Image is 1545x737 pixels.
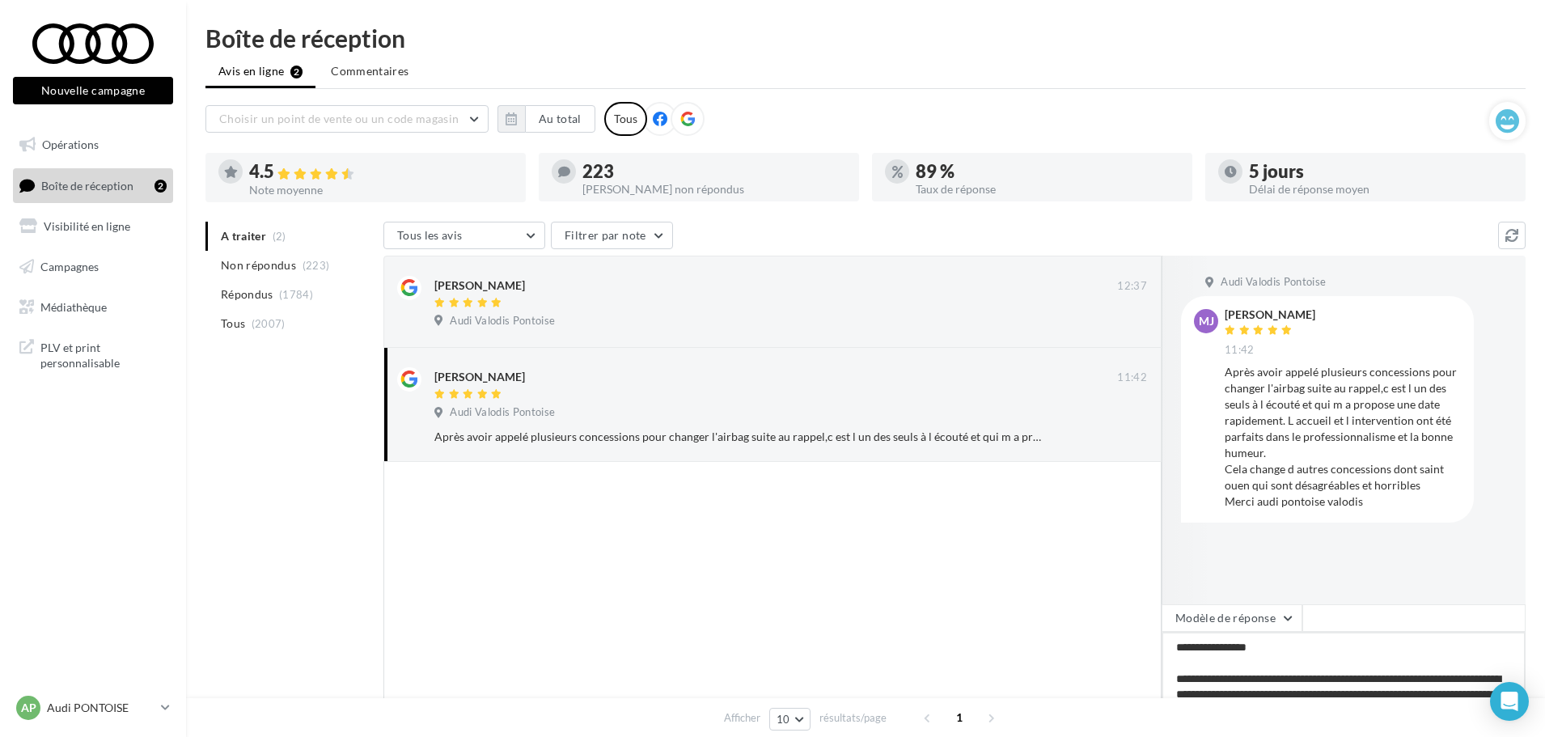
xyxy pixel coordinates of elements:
[40,260,99,273] span: Campagnes
[582,184,846,195] div: [PERSON_NAME] non répondus
[252,317,286,330] span: (2007)
[221,316,245,332] span: Tous
[205,26,1526,50] div: Boîte de réception
[450,314,555,328] span: Audi Valodis Pontoise
[41,178,133,192] span: Boîte de réception
[916,184,1179,195] div: Taux de réponse
[10,250,176,284] a: Campagnes
[1162,604,1302,632] button: Modèle de réponse
[279,288,313,301] span: (1784)
[10,128,176,162] a: Opérations
[221,257,296,273] span: Non répondus
[397,228,463,242] span: Tous les avis
[303,259,330,272] span: (223)
[40,337,167,371] span: PLV et print personnalisable
[13,77,173,104] button: Nouvelle campagne
[47,700,154,716] p: Audi PONTOISE
[582,163,846,180] div: 223
[1225,343,1255,358] span: 11:42
[946,705,972,731] span: 1
[434,429,1042,445] div: Après avoir appelé plusieurs concessions pour changer l'airbag suite au rappel,c est l un des seu...
[1117,371,1147,385] span: 11:42
[10,168,176,203] a: Boîte de réception2
[13,693,173,723] a: AP Audi PONTOISE
[769,708,811,731] button: 10
[777,713,790,726] span: 10
[1221,275,1326,290] span: Audi Valodis Pontoise
[450,405,555,420] span: Audi Valodis Pontoise
[42,138,99,151] span: Opérations
[604,102,647,136] div: Tous
[44,219,130,233] span: Visibilité en ligne
[497,105,595,133] button: Au total
[1225,364,1461,510] div: Après avoir appelé plusieurs concessions pour changer l'airbag suite au rappel,c est l un des seu...
[1490,682,1529,721] div: Open Intercom Messenger
[525,105,595,133] button: Au total
[434,277,525,294] div: [PERSON_NAME]
[205,105,489,133] button: Choisir un point de vente ou un code magasin
[819,710,887,726] span: résultats/page
[383,222,545,249] button: Tous les avis
[434,369,525,385] div: [PERSON_NAME]
[724,710,760,726] span: Afficher
[331,63,408,79] span: Commentaires
[1249,184,1513,195] div: Délai de réponse moyen
[916,163,1179,180] div: 89 %
[154,180,167,193] div: 2
[10,330,176,378] a: PLV et print personnalisable
[249,163,513,181] div: 4.5
[40,299,107,313] span: Médiathèque
[221,286,273,303] span: Répondus
[21,700,36,716] span: AP
[10,210,176,244] a: Visibilité en ligne
[249,184,513,196] div: Note moyenne
[551,222,673,249] button: Filtrer par note
[219,112,459,125] span: Choisir un point de vente ou un code magasin
[1249,163,1513,180] div: 5 jours
[1225,309,1315,320] div: [PERSON_NAME]
[1117,279,1147,294] span: 12:37
[1199,313,1214,329] span: MJ
[10,290,176,324] a: Médiathèque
